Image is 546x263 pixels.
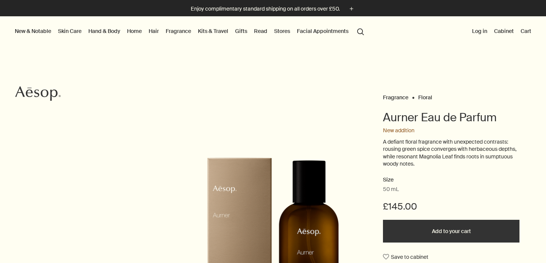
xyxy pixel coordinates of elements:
[418,94,432,97] a: Floral
[87,26,122,36] a: Hand & Body
[191,5,356,13] button: Enjoy complimentary standard shipping on all orders over £50.
[493,26,515,36] a: Cabinet
[383,110,519,125] h1: Aurner Eau de Parfum
[234,26,249,36] a: Gifts
[147,26,160,36] a: Hair
[126,26,143,36] a: Home
[354,24,367,38] button: Open search
[383,186,399,193] span: 50 mL
[295,26,350,36] a: Facial Appointments
[15,86,61,101] svg: Aesop
[383,138,519,168] p: A defiant floral fragrance with unexpected contrasts: rousing green spice converges with herbaceo...
[13,84,63,105] a: Aesop
[13,16,367,47] nav: primary
[13,26,53,36] button: New & Notable
[191,5,340,13] p: Enjoy complimentary standard shipping on all orders over £50.
[383,200,417,213] span: £145.00
[519,26,533,36] button: Cart
[196,26,230,36] a: Kits & Travel
[383,220,519,243] button: Add to your cart - £145.00
[164,26,193,36] a: Fragrance
[383,175,519,185] h2: Size
[471,16,533,47] nav: supplementary
[471,26,489,36] button: Log in
[253,26,269,36] a: Read
[383,94,408,97] a: Fragrance
[56,26,83,36] a: Skin Care
[273,26,292,36] button: Stores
